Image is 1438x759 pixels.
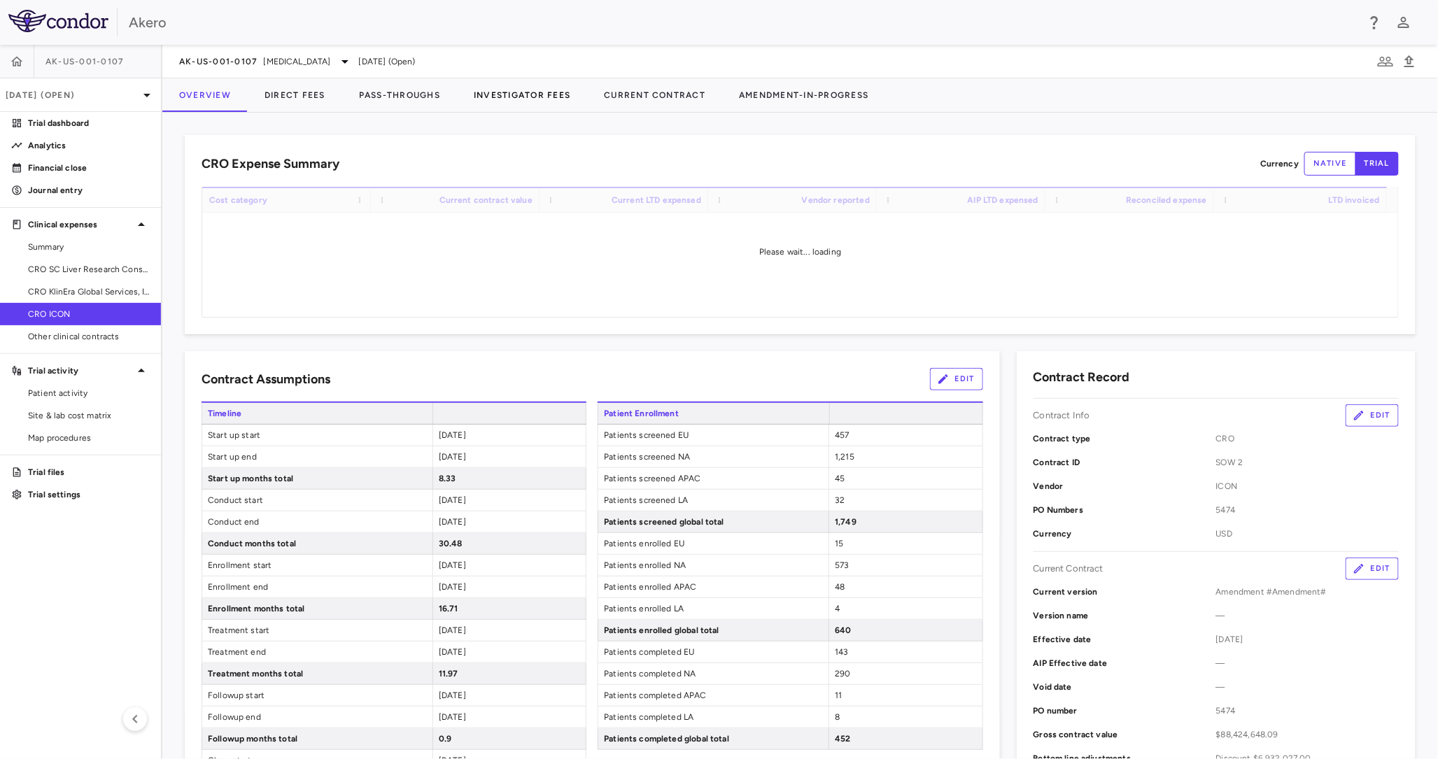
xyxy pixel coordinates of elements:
span: AK-US-001-0107 [45,56,125,67]
span: Start up end [202,446,432,467]
span: Treatment months total [202,663,432,684]
p: Journal entry [28,184,150,197]
span: 573 [835,560,849,570]
span: 640 [835,625,851,635]
p: AIP Effective date [1034,657,1216,669]
button: Direct Fees [248,78,342,112]
span: [DATE] [439,582,466,592]
p: Currency [1260,157,1299,170]
span: Patients enrolled APAC [598,576,829,597]
span: [DATE] [439,560,466,570]
span: [DATE] [439,430,466,440]
span: 0.9 [439,734,451,744]
p: Version name [1034,609,1216,622]
span: 45 [835,474,845,483]
button: trial [1355,152,1399,176]
p: Contract ID [1034,456,1216,469]
span: AK-US-001-0107 [179,56,258,67]
button: Overview [162,78,248,112]
span: 8 [835,712,840,722]
span: Followup start [202,685,432,706]
h6: CRO Expense Summary [202,155,339,173]
button: Investigator Fees [457,78,587,112]
span: 143 [835,647,848,657]
span: Patients screened APAC [598,468,829,489]
p: Contract Info [1034,409,1090,422]
span: 4 [835,604,840,613]
span: Patients completed NA [598,663,829,684]
button: Edit [930,368,983,390]
span: [MEDICAL_DATA] [264,55,331,68]
span: 32 [835,495,845,505]
button: Edit [1346,404,1399,427]
span: Summary [28,241,150,253]
span: Patients completed APAC [598,685,829,706]
span: Patients screened global total [598,511,829,532]
button: Amendment-In-Progress [722,78,885,112]
button: Current Contract [587,78,722,112]
span: Patients screened NA [598,446,829,467]
span: [DATE] [439,517,466,527]
span: 8.33 [439,474,456,483]
span: [DATE] [439,452,466,462]
span: Patients enrolled global total [598,620,829,641]
span: 290 [835,669,850,679]
span: 5474 [1216,704,1399,717]
p: Analytics [28,139,150,152]
span: 30.48 [439,539,463,548]
span: Conduct end [202,511,432,532]
span: Start up months total [202,468,432,489]
span: ICON [1216,480,1399,492]
span: Patients enrolled EU [598,533,829,554]
p: Trial dashboard [28,117,150,129]
span: Enrollment start [202,555,432,576]
span: Treatment start [202,620,432,641]
span: Other clinical contracts [28,330,150,343]
span: CRO ICON [28,308,150,320]
span: — [1216,609,1399,622]
span: Timeline [202,403,432,424]
span: Patients screened LA [598,490,829,511]
p: [DATE] (Open) [6,89,139,101]
span: SOW 2 [1216,456,1399,469]
img: logo-full-BYUhSk78.svg [8,10,108,32]
p: Effective date [1034,633,1216,646]
span: Please wait... loading [759,247,841,257]
span: 1,215 [835,452,854,462]
span: Conduct months total [202,533,432,554]
span: Enrollment end [202,576,432,597]
span: Followup end [202,707,432,728]
span: — [1216,681,1399,693]
p: Contract type [1034,432,1216,445]
div: Akero [129,12,1357,33]
span: Treatment end [202,641,432,662]
button: Pass-Throughs [342,78,457,112]
span: Patient Enrollment [598,403,829,424]
span: 16.71 [439,604,458,613]
span: — [1216,657,1399,669]
span: Conduct start [202,490,432,511]
p: Trial settings [28,488,150,501]
p: Void date [1034,681,1216,693]
p: PO Numbers [1034,504,1216,516]
span: 1,749 [835,517,857,527]
span: [DATE] (Open) [359,55,416,68]
span: Amendment #Amendment# [1216,586,1399,598]
h6: Contract Assumptions [202,370,330,389]
span: Patients completed global total [598,728,829,749]
span: Map procedures [28,432,150,444]
span: CRO [1216,432,1399,445]
span: $88,424,648.09 [1216,728,1399,741]
p: Gross contract value [1034,728,1216,741]
button: native [1304,152,1356,176]
span: [DATE] [439,625,466,635]
p: Currency [1034,527,1216,540]
span: 457 [835,430,849,440]
span: USD [1216,527,1399,540]
p: Vendor [1034,480,1216,492]
span: Patients enrolled NA [598,555,829,576]
span: Start up start [202,425,432,446]
span: 11 [835,690,842,700]
span: Patients screened EU [598,425,829,446]
span: [DATE] [439,495,466,505]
